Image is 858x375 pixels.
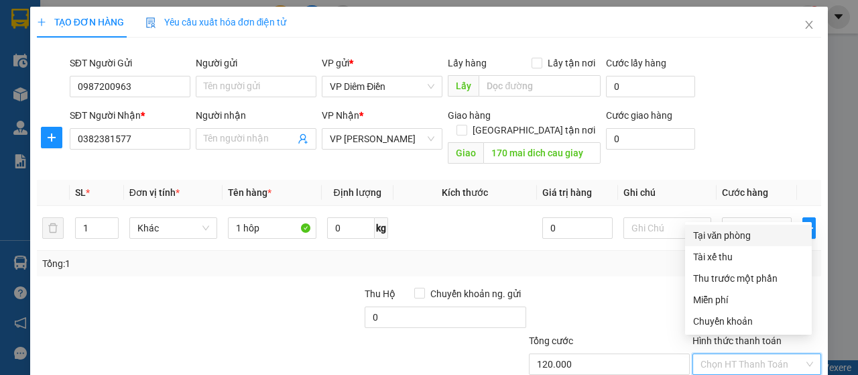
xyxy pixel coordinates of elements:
[41,127,62,148] button: plus
[145,17,156,28] img: icon
[448,110,491,121] span: Giao hàng
[37,17,124,28] span: TẠO ĐƠN HÀNG
[722,187,768,198] span: Cước hàng
[330,129,434,149] span: VP Trần Bình
[37,17,46,27] span: plus
[196,108,316,123] div: Người nhận
[137,218,209,238] span: Khác
[693,271,804,286] div: Thu trước một phần
[606,128,695,150] input: Cước giao hàng
[442,187,488,198] span: Kích thước
[448,75,479,97] span: Lấy
[375,217,388,239] span: kg
[606,76,695,97] input: Cước lấy hàng
[448,58,487,68] span: Lấy hàng
[228,187,271,198] span: Tên hàng
[804,19,814,30] span: close
[70,108,190,123] div: SĐT Người Nhận
[330,76,434,97] span: VP Diêm Điền
[479,75,600,97] input: Dọc đường
[802,217,816,239] button: plus
[425,286,526,301] span: Chuyển khoản ng. gửi
[42,217,64,239] button: delete
[693,228,804,243] div: Tại văn phòng
[334,187,381,198] span: Định lượng
[606,58,666,68] label: Cước lấy hàng
[129,187,180,198] span: Đơn vị tính
[542,217,613,239] input: 0
[693,314,804,329] div: Chuyển khoản
[542,56,601,70] span: Lấy tận nơi
[145,17,287,28] span: Yêu cầu xuất hóa đơn điện tử
[623,217,711,239] input: Ghi Chú
[228,217,316,239] input: VD: Bàn, Ghế
[693,292,804,307] div: Miễn phí
[42,132,62,143] span: plus
[483,142,600,164] input: Dọc đường
[298,133,308,144] span: user-add
[42,256,332,271] div: Tổng: 1
[322,56,442,70] div: VP gửi
[467,123,601,138] span: [GEOGRAPHIC_DATA] tận nơi
[618,180,717,206] th: Ghi chú
[542,187,592,198] span: Giá trị hàng
[529,335,573,346] span: Tổng cước
[606,110,672,121] label: Cước giao hàng
[75,187,86,198] span: SL
[790,7,828,44] button: Close
[365,288,395,299] span: Thu Hộ
[693,250,804,264] div: Tài xế thu
[70,56,190,70] div: SĐT Người Gửi
[448,142,483,164] span: Giao
[322,110,359,121] span: VP Nhận
[692,335,782,346] label: Hình thức thanh toán
[196,56,316,70] div: Người gửi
